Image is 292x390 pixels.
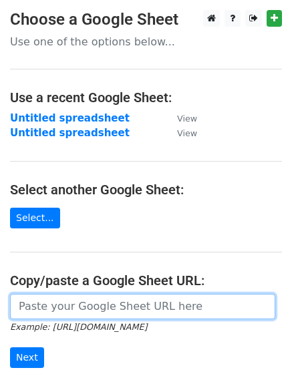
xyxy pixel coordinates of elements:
h3: Choose a Google Sheet [10,10,282,29]
input: Next [10,347,44,368]
h4: Select another Google Sheet: [10,182,282,198]
small: View [177,128,197,138]
input: Paste your Google Sheet URL here [10,294,275,319]
p: Use one of the options below... [10,35,282,49]
a: Select... [10,208,60,228]
small: Example: [URL][DOMAIN_NAME] [10,322,147,332]
a: View [164,127,197,139]
iframe: Chat Widget [225,326,292,390]
a: Untitled spreadsheet [10,112,130,124]
small: View [177,114,197,124]
h4: Use a recent Google Sheet: [10,89,282,106]
h4: Copy/paste a Google Sheet URL: [10,272,282,288]
a: Untitled spreadsheet [10,127,130,139]
a: View [164,112,197,124]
